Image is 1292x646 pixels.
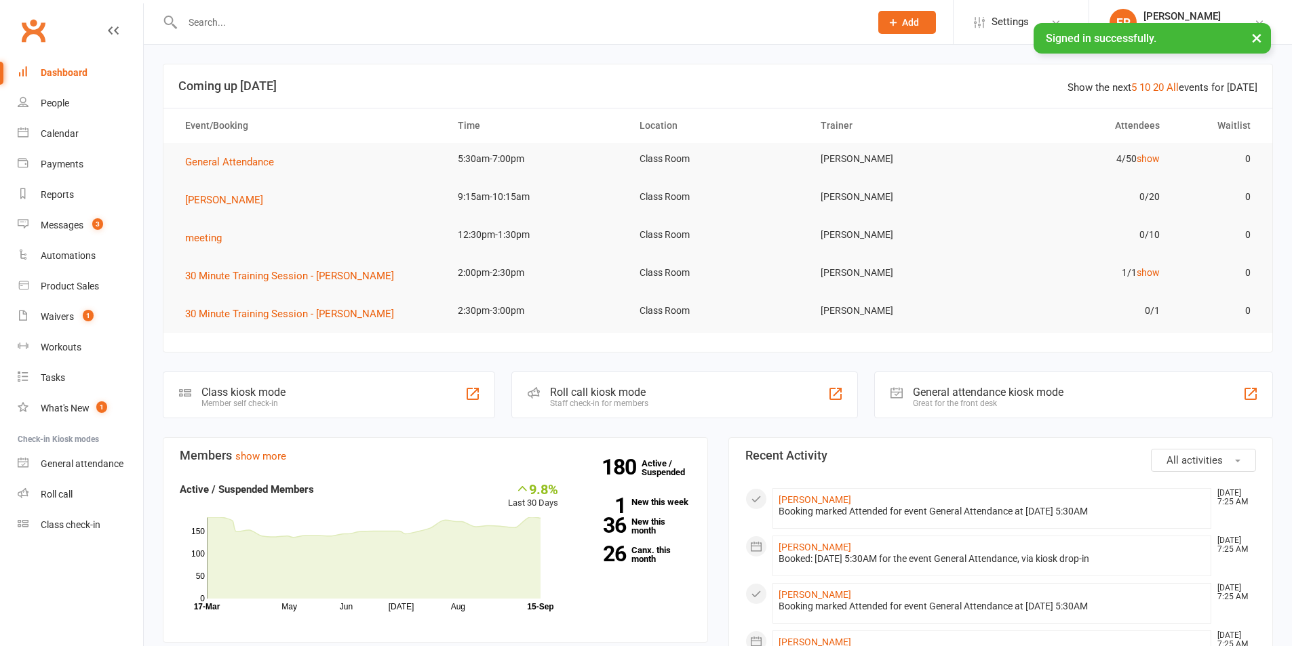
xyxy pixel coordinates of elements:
[779,506,1206,517] div: Booking marked Attended for event General Attendance at [DATE] 5:30AM
[446,257,627,289] td: 2:00pm-2:30pm
[1211,584,1255,601] time: [DATE] 7:25 AM
[627,219,809,251] td: Class Room
[1172,219,1263,251] td: 0
[446,219,627,251] td: 12:30pm-1:30pm
[201,399,286,408] div: Member self check-in
[1110,9,1137,36] div: EP
[1068,79,1257,96] div: Show the next events for [DATE]
[913,399,1063,408] div: Great for the front desk
[185,232,222,244] span: meeting
[185,308,394,320] span: 30 Minute Training Session - [PERSON_NAME]
[579,546,691,563] a: 26Canx. this month
[745,449,1257,462] h3: Recent Activity
[18,210,143,241] a: Messages 3
[41,489,73,500] div: Roll call
[173,108,446,143] th: Event/Booking
[579,496,626,516] strong: 1
[990,295,1172,327] td: 0/1
[878,11,936,34] button: Add
[1211,489,1255,506] time: [DATE] 7:25 AM
[41,220,83,230] div: Messages
[18,149,143,180] a: Payments
[1143,10,1228,22] div: [PERSON_NAME]
[779,494,851,505] a: [PERSON_NAME]
[41,281,99,291] div: Product Sales
[1143,22,1228,35] div: B Transformed Gym
[579,544,626,564] strong: 26
[18,449,143,479] a: General attendance kiosk mode
[1172,143,1263,175] td: 0
[41,403,90,413] div: What's New
[913,386,1063,399] div: General attendance kiosk mode
[902,17,919,28] span: Add
[41,519,100,530] div: Class check-in
[1172,181,1263,213] td: 0
[446,143,627,175] td: 5:30am-7:00pm
[1172,108,1263,143] th: Waitlist
[18,58,143,88] a: Dashboard
[627,257,809,289] td: Class Room
[1151,449,1256,472] button: All activities
[18,479,143,510] a: Roll call
[779,601,1206,612] div: Booking marked Attended for event General Attendance at [DATE] 5:30AM
[627,108,809,143] th: Location
[627,181,809,213] td: Class Room
[808,181,990,213] td: [PERSON_NAME]
[446,295,627,327] td: 2:30pm-3:00pm
[92,218,103,230] span: 3
[41,311,74,322] div: Waivers
[41,250,96,261] div: Automations
[550,386,648,399] div: Roll call kiosk mode
[185,192,273,208] button: [PERSON_NAME]
[808,219,990,251] td: [PERSON_NAME]
[808,143,990,175] td: [PERSON_NAME]
[1211,536,1255,554] time: [DATE] 7:25 AM
[185,270,394,282] span: 30 Minute Training Session - [PERSON_NAME]
[808,295,990,327] td: [PERSON_NAME]
[18,510,143,540] a: Class kiosk mode
[96,401,107,413] span: 1
[446,181,627,213] td: 9:15am-10:15am
[1139,81,1150,94] a: 10
[235,450,286,462] a: show more
[41,128,79,139] div: Calendar
[18,119,143,149] a: Calendar
[990,257,1172,289] td: 1/1
[18,241,143,271] a: Automations
[579,515,626,536] strong: 36
[185,194,263,206] span: [PERSON_NAME]
[550,399,648,408] div: Staff check-in for members
[1167,81,1179,94] a: All
[18,180,143,210] a: Reports
[642,449,701,487] a: 180Active / Suspended
[83,310,94,321] span: 1
[185,268,404,284] button: 30 Minute Training Session - [PERSON_NAME]
[18,332,143,363] a: Workouts
[808,257,990,289] td: [PERSON_NAME]
[41,67,87,78] div: Dashboard
[990,108,1172,143] th: Attendees
[990,219,1172,251] td: 0/10
[990,143,1172,175] td: 4/50
[779,542,851,552] a: [PERSON_NAME]
[41,189,74,200] div: Reports
[1245,23,1269,52] button: ×
[1167,454,1223,466] span: All activities
[178,13,861,32] input: Search...
[808,108,990,143] th: Trainer
[185,306,404,322] button: 30 Minute Training Session - [PERSON_NAME]
[201,386,286,399] div: Class kiosk mode
[990,181,1172,213] td: 0/20
[779,553,1206,565] div: Booked: [DATE] 5:30AM for the event General Attendance, via kiosk drop-in
[602,457,642,477] strong: 180
[185,156,274,168] span: General Attendance
[41,98,69,108] div: People
[180,449,691,462] h3: Members
[579,517,691,535] a: 36New this month
[18,271,143,302] a: Product Sales
[41,342,81,352] div: Workouts
[1153,81,1164,94] a: 20
[627,295,809,327] td: Class Room
[508,481,558,496] div: 9.8%
[18,88,143,119] a: People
